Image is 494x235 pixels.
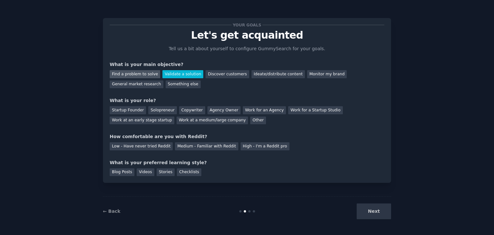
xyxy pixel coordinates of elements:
[179,106,205,114] div: Copywriter
[110,106,146,114] div: Startup Founder
[206,70,249,78] div: Discover customers
[110,117,174,125] div: Work at an early stage startup
[110,133,384,140] div: How comfortable are you with Reddit?
[166,80,201,89] div: Something else
[110,142,173,150] div: Low - Have never tried Reddit
[103,209,120,214] a: ← Back
[241,142,289,150] div: High - I'm a Reddit pro
[243,106,286,114] div: Work for an Agency
[110,70,160,78] div: Find a problem to solve
[110,80,163,89] div: General market research
[207,106,241,114] div: Agency Owner
[162,70,203,78] div: Validate a solution
[177,117,248,125] div: Work at a medium/large company
[250,117,266,125] div: Other
[110,168,134,176] div: Blog Posts
[110,30,384,41] p: Let's get acquainted
[177,168,201,176] div: Checklists
[110,97,384,104] div: What is your role?
[232,22,262,28] span: Your goals
[110,61,384,68] div: What is your main objective?
[148,106,177,114] div: Solopreneur
[175,142,238,150] div: Medium - Familiar with Reddit
[166,45,328,52] p: Tell us a bit about yourself to configure GummySearch for your goals.
[288,106,343,114] div: Work for a Startup Studio
[307,70,347,78] div: Monitor my brand
[157,168,175,176] div: Stories
[110,159,384,166] div: What is your preferred learning style?
[252,70,305,78] div: Ideate/distribute content
[137,168,154,176] div: Videos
